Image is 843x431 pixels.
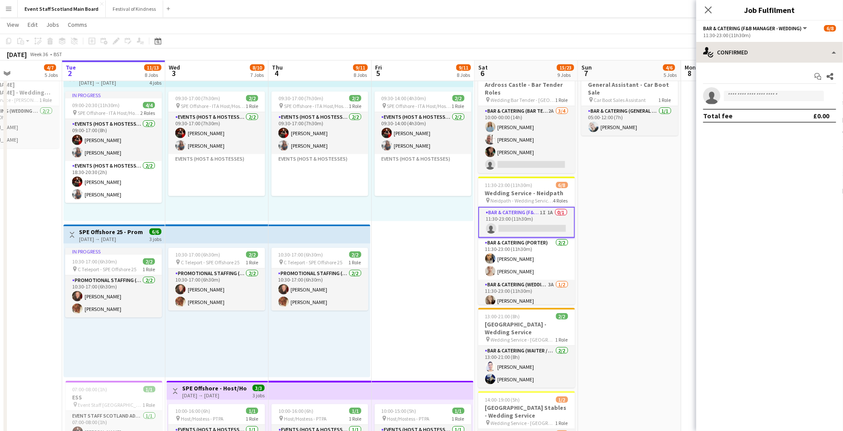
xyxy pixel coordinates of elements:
[250,64,265,71] span: 8/10
[478,63,488,71] span: Sat
[375,154,471,196] app-card-role-placeholder: Events (Host & Hostesses)
[44,72,58,78] div: 5 Jobs
[64,19,91,30] a: Comms
[485,396,520,403] span: 14:00-19:00 (5h)
[72,102,120,108] span: 09:00-20:30 (11h30m)
[478,207,575,238] app-card-role: Bar & Catering (F&B Manager - Wedding)1I1A0/111:30-23:00 (11h30m)
[3,19,22,30] a: View
[382,408,417,414] span: 10:00-15:00 (5h)
[168,269,265,311] app-card-role: Promotional Staffing (Exhibition Host)2/210:30-17:00 (6h30m)[PERSON_NAME][PERSON_NAME]
[557,64,574,71] span: 15/23
[28,21,38,29] span: Edit
[168,112,265,154] app-card-role: Events (Host & Hostesses)2/209:30-17:00 (7h30m)[PERSON_NAME][PERSON_NAME]
[65,119,162,161] app-card-role: Events (Host & Hostesses)2/209:00-17:00 (8h)[PERSON_NAME][PERSON_NAME]
[581,106,678,136] app-card-role: Bar & Catering (General Assistant Staff)1/105:00-12:00 (7h)[PERSON_NAME]
[7,50,27,59] div: [DATE]
[246,103,258,109] span: 1 Role
[143,102,155,108] span: 4/4
[284,259,343,266] span: C Teleport - SPE Offshore 25
[824,25,836,32] span: 6/8
[452,408,464,414] span: 1/1
[144,64,161,71] span: 11/13
[246,408,258,414] span: 1/1
[65,248,162,317] div: In progress10:30-17:00 (6h30m)2/2 C Teleport - SPE Offshore 251 RolePromotional Staffing (Exhibit...
[349,259,361,266] span: 1 Role
[28,51,50,57] span: Week 36
[387,415,430,422] span: Host/Hostess - PTPA
[556,420,568,426] span: 1 Role
[253,385,265,391] span: 3/3
[485,313,520,320] span: 13:00-21:00 (8h)
[78,266,136,273] span: C Teleport - SPE Offshore 25
[594,97,646,103] span: Car Boot Sales Assistant
[44,64,56,71] span: 4/7
[556,97,568,103] span: 1 Role
[246,251,258,258] span: 2/2
[246,95,258,101] span: 2/2
[478,106,575,173] app-card-role: Bar & Catering (Bar Tender)2A3/410:00-00:00 (14h)[PERSON_NAME][PERSON_NAME][PERSON_NAME]
[478,346,575,388] app-card-role: Bar & Catering (Waiter / waitress)2/213:00-21:00 (8h)[PERSON_NAME][PERSON_NAME]
[685,63,696,71] span: Mon
[72,258,117,265] span: 10:30-17:00 (6h30m)
[375,63,382,71] span: Fri
[79,79,143,86] div: [DATE] → [DATE]
[553,197,568,204] span: 4 Roles
[167,68,180,78] span: 3
[246,259,258,266] span: 1 Role
[478,68,575,173] div: 10:00-00:00 (14h) (Sun)3/4Ardross Castle - Bar Tender Roles Wedding Bar Tender - [GEOGRAPHIC_DATA...
[168,92,265,196] app-job-card: 09:30-17:00 (7h30m)2/2 SPE Offshore - ITA Host/Hostess1 RoleEvents (Host & Hostesses)2/209:30-17:...
[478,308,575,388] div: 13:00-21:00 (8h)2/2[GEOGRAPHIC_DATA] - Wedding Service Wedding Service - [GEOGRAPHIC_DATA]1 RoleB...
[485,182,533,188] span: 11:30-23:00 (11h30m)
[272,63,283,71] span: Thu
[175,95,220,101] span: 09:30-17:00 (7h30m)
[78,110,140,116] span: SPE Offshore - ITA Host/Hostess
[696,42,843,63] div: Confirmed
[477,68,488,78] span: 6
[478,238,575,280] app-card-role: Bar & Catering (Porter)2/211:30-23:00 (11h30m)[PERSON_NAME][PERSON_NAME]
[149,235,161,242] div: 3 jobs
[79,228,143,236] h3: SPE Offshore 25 - Promotional Role
[65,276,162,317] app-card-role: Promotional Staffing (Exhibition Host)2/210:30-17:00 (6h30m)[PERSON_NAME][PERSON_NAME]
[703,25,808,32] button: Bar & Catering (F&B Manager - Wedding)
[387,103,452,109] span: SPE Offshore - ITA Host/Hostess
[106,0,163,17] button: Festival of Kindness
[143,402,155,408] span: 1 Role
[253,391,265,399] div: 3 jobs
[478,280,575,322] app-card-role: Bar & Catering (Wedding Service Staff)3A1/211:30-23:00 (11h30m)[PERSON_NAME]
[703,25,802,32] span: Bar & Catering (F&B Manager - Wedding)
[349,251,361,258] span: 2/2
[68,21,87,29] span: Comms
[491,97,556,103] span: Wedding Bar Tender - [GEOGRAPHIC_DATA]
[7,21,19,29] span: View
[168,154,265,196] app-card-role-placeholder: Events (Host & Hostesses)
[66,63,76,71] span: Tue
[168,248,265,311] app-job-card: 10:30-17:00 (6h30m)2/2 C Teleport - SPE Offshore 251 RolePromotional Staffing (Exhibition Host)2/...
[478,177,575,304] app-job-card: 11:30-23:00 (11h30m)6/8Wedding Service - Neidpath Neidpath - Wedding Service Roles4 RolesBar & Ca...
[375,92,471,196] app-job-card: 09:30-14:00 (4h30m)2/2 SPE Offshore - ITA Host/Hostess1 RoleEvents (Host & Hostesses)2/209:30-14:...
[78,402,143,408] span: Event Staff [GEOGRAPHIC_DATA] - ESS
[478,320,575,336] h3: [GEOGRAPHIC_DATA] - Wedding Service
[452,415,464,422] span: 1 Role
[272,92,368,196] app-job-card: 09:30-17:00 (7h30m)2/2 SPE Offshore - ITA Host/Hostess1 RoleEvents (Host & Hostesses)2/209:30-17:...
[478,81,575,96] h3: Ardross Castle - Bar Tender Roles
[452,103,464,109] span: 1 Role
[703,32,836,38] div: 11:30-23:00 (11h30m)
[272,248,368,311] app-job-card: 10:30-17:00 (6h30m)2/2 C Teleport - SPE Offshore 251 RolePromotional Staffing (Exhibition Host)2/...
[457,72,470,78] div: 8 Jobs
[581,81,678,96] h3: General Assistant - Car Boot Sale
[284,415,327,422] span: Host/Hostess - PTPA
[142,266,155,273] span: 1 Role
[250,72,264,78] div: 7 Jobs
[18,0,106,17] button: Event Staff Scotland Main Board
[353,64,368,71] span: 9/11
[581,68,678,136] app-job-card: 05:00-12:00 (7h)1/1General Assistant - Car Boot Sale Car Boot Sales Assistant1 RoleBar & Catering...
[478,189,575,197] h3: Wedding Service - Neidpath
[278,408,313,414] span: 10:00-16:00 (6h)
[65,92,162,203] app-job-card: In progress09:00-20:30 (11h30m)4/4 SPE Offshore - ITA Host/Hostess2 RolesEvents (Host & Hostesses...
